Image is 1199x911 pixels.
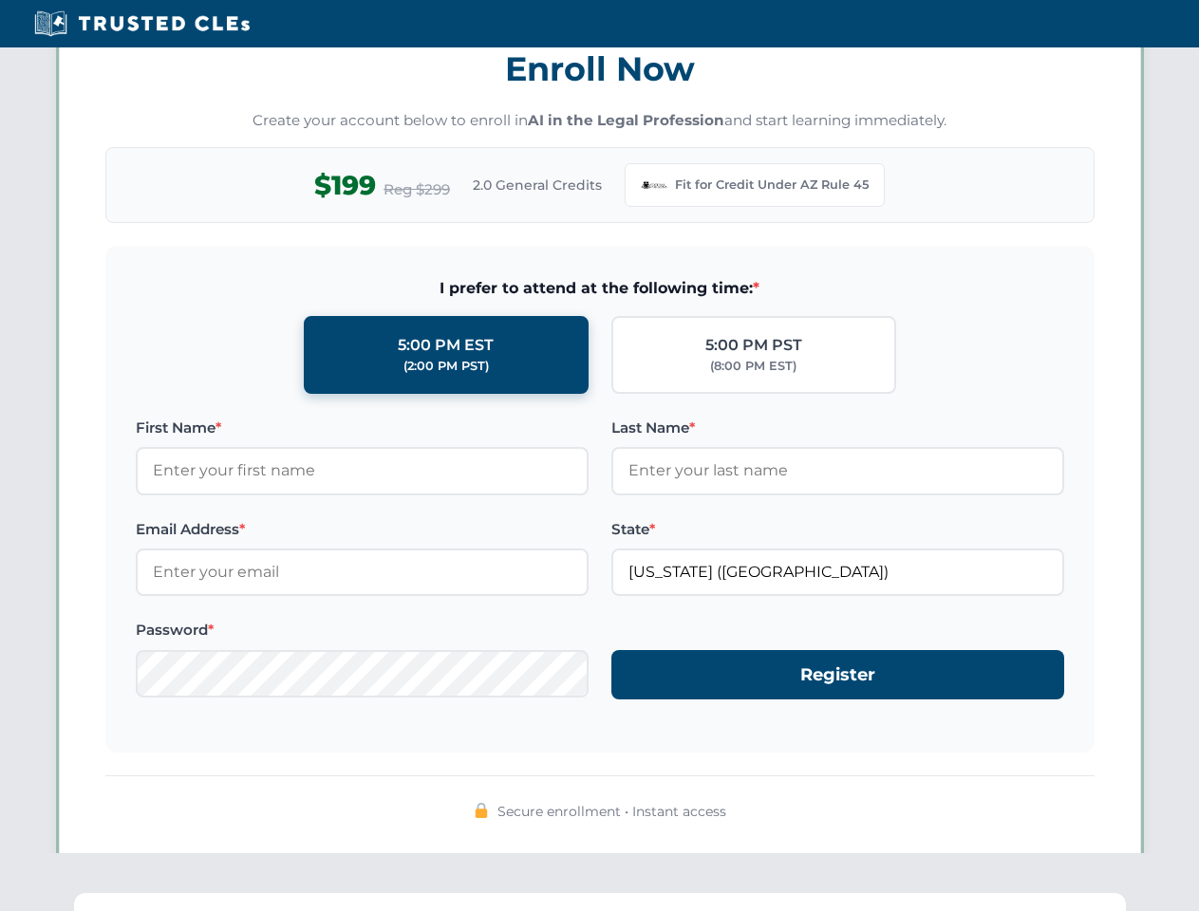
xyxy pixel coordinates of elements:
[136,619,589,641] label: Password
[611,417,1064,439] label: Last Name
[136,417,589,439] label: First Name
[705,333,802,358] div: 5:00 PM PST
[675,176,869,195] span: Fit for Credit Under AZ Rule 45
[398,333,494,358] div: 5:00 PM EST
[528,111,724,129] strong: AI in the Legal Profession
[611,518,1064,541] label: State
[28,9,255,38] img: Trusted CLEs
[641,172,667,198] img: Arizona Bar
[710,357,796,376] div: (8:00 PM EST)
[136,276,1064,301] span: I prefer to attend at the following time:
[136,518,589,541] label: Email Address
[384,178,450,201] span: Reg $299
[105,39,1095,99] h3: Enroll Now
[314,164,376,207] span: $199
[611,548,1064,596] input: Arizona (AZ)
[473,175,602,195] span: 2.0 General Credits
[474,803,489,818] img: 🔒
[136,548,589,596] input: Enter your email
[105,110,1095,132] p: Create your account below to enroll in and start learning immediately.
[497,801,726,822] span: Secure enrollment • Instant access
[611,650,1064,700] button: Register
[403,357,489,376] div: (2:00 PM PST)
[611,447,1064,494] input: Enter your last name
[136,447,589,494] input: Enter your first name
